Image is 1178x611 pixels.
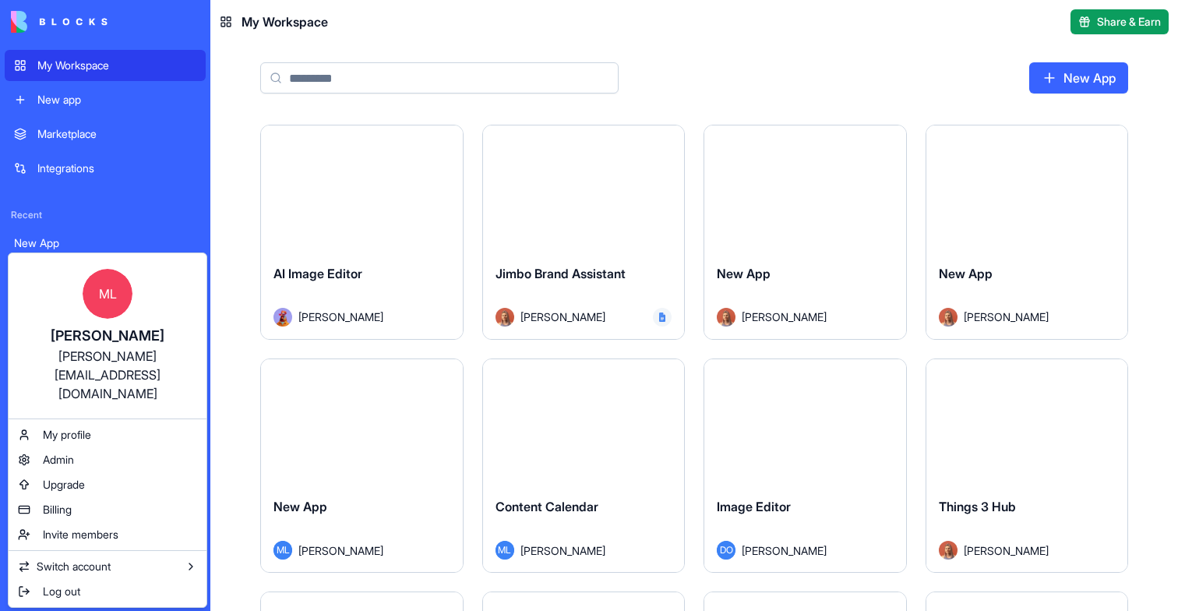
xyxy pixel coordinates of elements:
[12,497,203,522] a: Billing
[24,347,191,403] div: [PERSON_NAME][EMAIL_ADDRESS][DOMAIN_NAME]
[43,584,80,599] span: Log out
[14,235,196,251] div: New App
[12,522,203,547] a: Invite members
[24,325,191,347] div: [PERSON_NAME]
[12,422,203,447] a: My profile
[43,527,118,542] span: Invite members
[43,477,85,493] span: Upgrade
[43,502,72,517] span: Billing
[5,209,206,221] span: Recent
[12,447,203,472] a: Admin
[12,472,203,497] a: Upgrade
[43,452,74,468] span: Admin
[43,427,91,443] span: My profile
[12,256,203,415] a: ML[PERSON_NAME][PERSON_NAME][EMAIL_ADDRESS][DOMAIN_NAME]
[37,559,111,574] span: Switch account
[83,269,132,319] span: ML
